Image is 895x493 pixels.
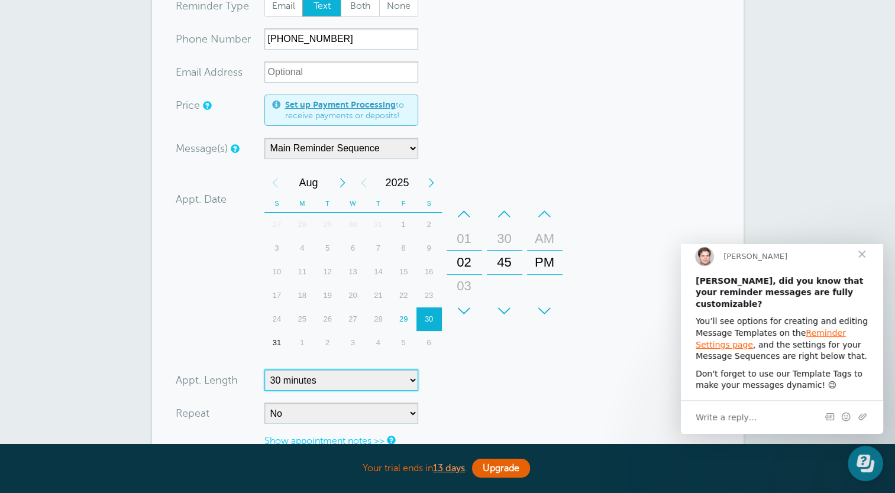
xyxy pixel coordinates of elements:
[289,284,315,307] div: 18
[450,251,479,274] div: 02
[264,260,290,284] div: Sunday, August 10
[366,260,391,284] div: 14
[340,307,366,331] div: Wednesday, August 27
[289,331,315,355] div: 1
[264,213,290,236] div: 27
[176,408,209,419] label: Repeat
[289,307,315,331] div: 25
[340,284,366,307] div: Wednesday, August 20
[416,213,442,236] div: Saturday, August 2
[264,61,418,83] input: Optional
[391,284,416,307] div: 22
[315,331,340,355] div: 2
[450,227,479,251] div: 01
[264,236,290,260] div: Sunday, August 3
[340,331,366,355] div: 3
[264,171,286,194] div: Previous Month
[391,260,416,284] div: Friday, August 15
[15,32,182,64] b: [PERSON_NAME], did you know that your reminder messages are fully customizable?
[366,331,391,355] div: 4
[391,284,416,307] div: Friday, August 22
[391,307,416,331] div: Today, Friday, August 29
[315,260,340,284] div: Tuesday, August 12
[315,331,340,355] div: Tuesday, September 2
[366,236,391,260] div: 7
[433,463,465,473] a: 13 days
[340,307,366,331] div: 27
[340,236,366,260] div: 6
[450,274,479,298] div: 03
[416,284,442,307] div: Saturday, August 23
[315,213,340,236] div: Tuesday, July 29
[176,34,195,44] span: Pho
[176,143,228,154] label: Message(s)
[340,331,366,355] div: Wednesday, September 3
[340,284,366,307] div: 20
[315,284,340,307] div: 19
[15,124,188,147] div: Don't forget to use our Template Tags to make your messages dynamic! 😉
[366,236,391,260] div: Thursday, August 7
[391,331,416,355] div: 5
[176,28,264,50] div: mber
[391,236,416,260] div: Friday, August 8
[176,100,200,111] label: Price
[264,260,290,284] div: 10
[286,171,332,194] span: August
[315,260,340,284] div: 12
[152,456,744,481] div: Your trial ends in .
[353,171,374,194] div: Previous Year
[472,459,530,478] a: Upgrade
[340,213,366,236] div: 30
[366,284,391,307] div: Thursday, August 21
[366,284,391,307] div: 21
[176,67,196,77] span: Ema
[374,171,421,194] span: 2025
[289,213,315,236] div: 28
[366,307,391,331] div: 28
[391,194,416,213] th: F
[264,236,290,260] div: 3
[366,213,391,236] div: Thursday, July 31
[490,227,519,251] div: 30
[416,307,442,331] div: Saturday, August 30
[231,145,238,153] a: Simple templates and custom messages will use the reminder schedule set under Settings > Reminder...
[391,213,416,236] div: 1
[15,72,188,118] div: You’ll see options for creating and editing Message Templates on the , and the settings for your ...
[285,100,396,109] a: Set up Payment Processing
[416,331,442,355] div: Saturday, September 6
[531,227,559,251] div: AM
[289,307,315,331] div: Monday, August 25
[487,202,522,323] div: Minutes
[366,331,391,355] div: Thursday, September 4
[332,171,353,194] div: Next Month
[366,307,391,331] div: Thursday, August 28
[340,213,366,236] div: Wednesday, July 30
[340,260,366,284] div: 13
[264,307,290,331] div: Sunday, August 24
[340,260,366,284] div: Wednesday, August 13
[391,236,416,260] div: 8
[416,307,442,331] div: 30
[416,331,442,355] div: 6
[416,260,442,284] div: 16
[176,1,249,11] label: Reminder Type
[366,213,391,236] div: 31
[366,260,391,284] div: Thursday, August 14
[315,307,340,331] div: Tuesday, August 26
[848,446,883,481] iframe: Resource center
[315,236,340,260] div: 5
[315,213,340,236] div: 29
[391,213,416,236] div: Friday, August 1
[264,284,290,307] div: Sunday, August 17
[264,331,290,355] div: 31
[264,307,290,331] div: 24
[289,284,315,307] div: Monday, August 18
[289,236,315,260] div: 4
[289,260,315,284] div: Monday, August 11
[416,260,442,284] div: Saturday, August 16
[416,236,442,260] div: Saturday, August 9
[15,84,165,105] a: Reminder Settings page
